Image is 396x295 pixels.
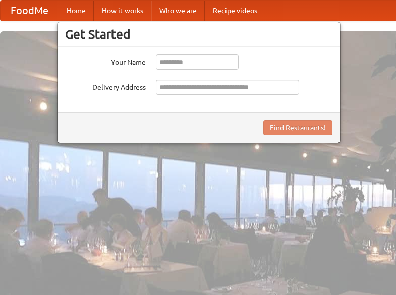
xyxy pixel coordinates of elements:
[65,27,332,42] h3: Get Started
[263,120,332,135] button: Find Restaurants!
[59,1,94,21] a: Home
[205,1,265,21] a: Recipe videos
[65,80,146,92] label: Delivery Address
[151,1,205,21] a: Who we are
[94,1,151,21] a: How it works
[1,1,59,21] a: FoodMe
[65,54,146,67] label: Your Name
